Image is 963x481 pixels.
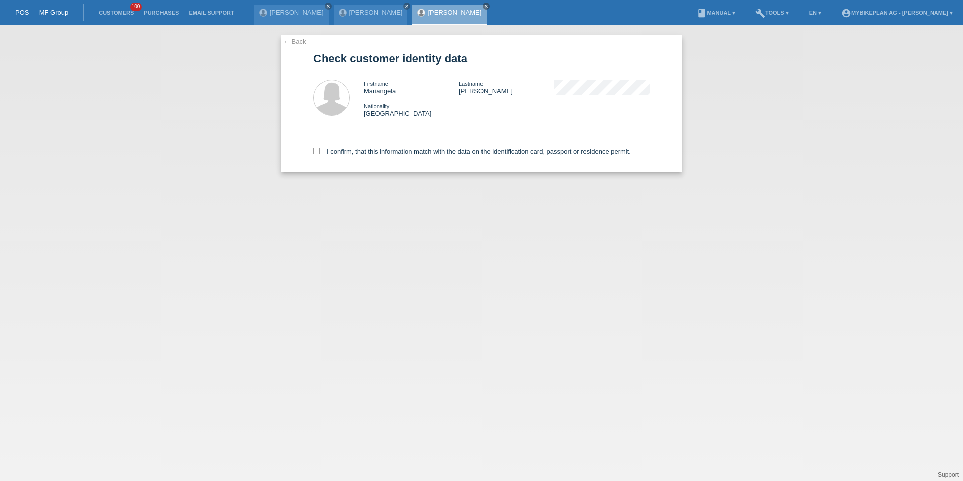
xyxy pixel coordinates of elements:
[428,9,481,16] a: [PERSON_NAME]
[364,102,459,117] div: [GEOGRAPHIC_DATA]
[484,4,489,9] i: close
[270,9,324,16] a: [PERSON_NAME]
[184,10,239,16] a: Email Support
[139,10,184,16] a: Purchases
[364,80,459,95] div: Mariangela
[804,10,826,16] a: EN ▾
[313,52,650,65] h1: Check customer identity data
[755,8,765,18] i: build
[483,3,490,10] a: close
[364,81,388,87] span: Firstname
[313,148,631,155] label: I confirm, that this information match with the data on the identification card, passport or resi...
[841,8,851,18] i: account_circle
[697,8,707,18] i: book
[750,10,794,16] a: buildTools ▾
[349,9,403,16] a: [PERSON_NAME]
[459,80,554,95] div: [PERSON_NAME]
[459,81,483,87] span: Lastname
[404,4,409,9] i: close
[325,3,332,10] a: close
[326,4,331,9] i: close
[692,10,740,16] a: bookManual ▾
[94,10,139,16] a: Customers
[364,103,389,109] span: Nationality
[836,10,958,16] a: account_circleMybikeplan AG - [PERSON_NAME] ▾
[938,471,959,478] a: Support
[15,9,68,16] a: POS — MF Group
[283,38,306,45] a: ← Back
[130,3,142,11] span: 100
[403,3,410,10] a: close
